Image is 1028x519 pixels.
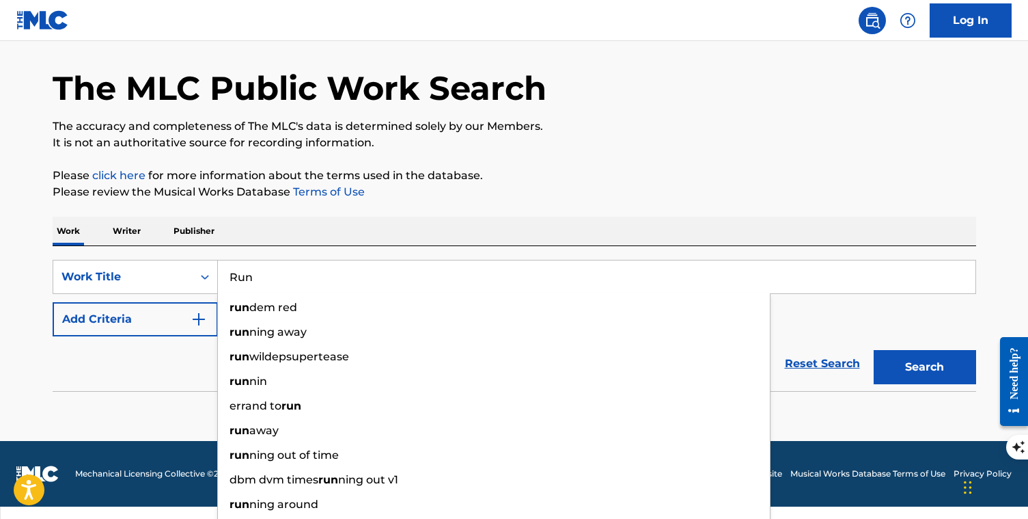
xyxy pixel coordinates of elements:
a: Musical Works Database Terms of Use [790,468,945,480]
a: Terms of Use [290,185,365,198]
span: dem red [249,301,297,314]
strong: run [230,498,249,511]
p: Please review the Musical Works Database [53,184,976,200]
p: It is not an authoritative source for recording information. [53,135,976,151]
strong: run [230,424,249,437]
strong: run [230,301,249,314]
p: Writer [109,217,145,245]
iframe: Resource Center [990,327,1028,437]
form: Search Form [53,260,976,391]
iframe: Chat Widget [960,453,1028,519]
strong: run [281,399,301,412]
span: away [249,424,279,437]
img: 9d2ae6d4665cec9f34b9.svg [191,311,207,328]
span: ning around [249,498,318,511]
strong: run [318,473,338,486]
span: wildepsupertease [249,350,349,363]
span: ning away [249,325,307,338]
div: Help [894,7,921,34]
p: The accuracy and completeness of The MLC's data is determined solely by our Members. [53,118,976,135]
img: help [900,12,916,29]
img: search [864,12,880,29]
span: dbm dvm times [230,473,318,486]
p: Publisher [169,217,219,245]
a: Public Search [859,7,886,34]
p: Work [53,217,84,245]
strong: run [230,375,249,388]
p: Please for more information about the terms used in the database. [53,168,976,184]
span: ning out of time [249,449,339,462]
a: Privacy Policy [954,468,1012,480]
span: Mechanical Licensing Collective © 2025 [75,468,234,480]
strong: run [230,449,249,462]
span: errand to [230,399,281,412]
a: Reset Search [778,349,867,379]
a: Log In [930,3,1012,38]
div: Work Title [61,269,184,285]
img: MLC Logo [16,10,69,30]
a: click here [92,169,145,182]
span: nin [249,375,267,388]
button: Add Criteria [53,302,218,336]
div: Drag [964,467,972,508]
span: ning out v1 [338,473,398,486]
button: Search [874,350,976,384]
img: logo [16,466,59,482]
strong: run [230,325,249,338]
h1: The MLC Public Work Search [53,68,546,109]
strong: run [230,350,249,363]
